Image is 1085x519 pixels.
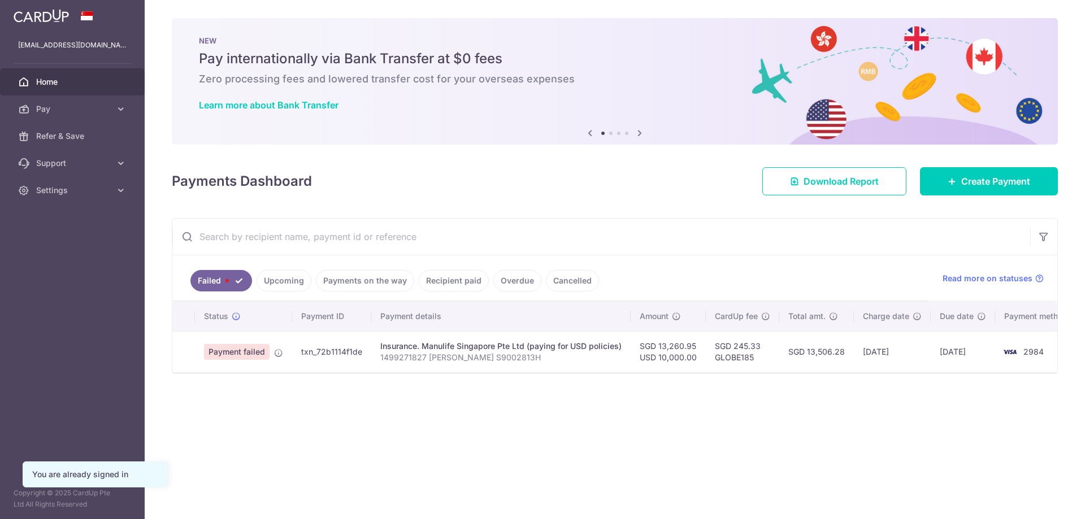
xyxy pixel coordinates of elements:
[943,273,1032,284] span: Read more on statuses
[546,270,599,291] a: Cancelled
[32,469,158,480] div: You are already signed in
[706,331,779,372] td: SGD 245.33 GLOBE185
[36,76,111,88] span: Home
[292,302,371,331] th: Payment ID
[863,311,909,322] span: Charge date
[199,36,1031,45] p: NEW
[920,167,1058,195] a: Create Payment
[199,99,338,111] a: Learn more about Bank Transfer
[1023,347,1044,356] span: 2984
[931,331,995,372] td: [DATE]
[961,175,1030,188] span: Create Payment
[172,171,312,191] h4: Payments Dashboard
[36,185,111,196] span: Settings
[257,270,311,291] a: Upcoming
[943,273,1044,284] a: Read more on statuses
[762,167,906,195] a: Download Report
[804,175,879,188] span: Download Report
[940,311,974,322] span: Due date
[190,270,252,291] a: Failed
[199,50,1031,68] h5: Pay internationally via Bank Transfer at $0 fees
[640,311,669,322] span: Amount
[1013,485,1074,513] iframe: Opens a widget where you can find more information
[14,9,69,23] img: CardUp
[36,103,111,115] span: Pay
[380,352,622,363] p: 1499271827 [PERSON_NAME] S9002813H
[172,219,1030,255] input: Search by recipient name, payment id or reference
[788,311,826,322] span: Total amt.
[380,341,622,352] div: Insurance. Manulife Singapore Pte Ltd (paying for USD policies)
[715,311,758,322] span: CardUp fee
[204,344,270,360] span: Payment failed
[995,302,1081,331] th: Payment method
[779,331,854,372] td: SGD 13,506.28
[18,40,127,51] p: [EMAIL_ADDRESS][DOMAIN_NAME]
[36,158,111,169] span: Support
[419,270,489,291] a: Recipient paid
[493,270,541,291] a: Overdue
[172,18,1058,145] img: Bank transfer banner
[854,331,931,372] td: [DATE]
[631,331,706,372] td: SGD 13,260.95 USD 10,000.00
[204,311,228,322] span: Status
[36,130,111,142] span: Refer & Save
[999,345,1021,359] img: Bank Card
[199,72,1031,86] h6: Zero processing fees and lowered transfer cost for your overseas expenses
[292,331,371,372] td: txn_72b1114f1de
[371,302,631,331] th: Payment details
[316,270,414,291] a: Payments on the way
